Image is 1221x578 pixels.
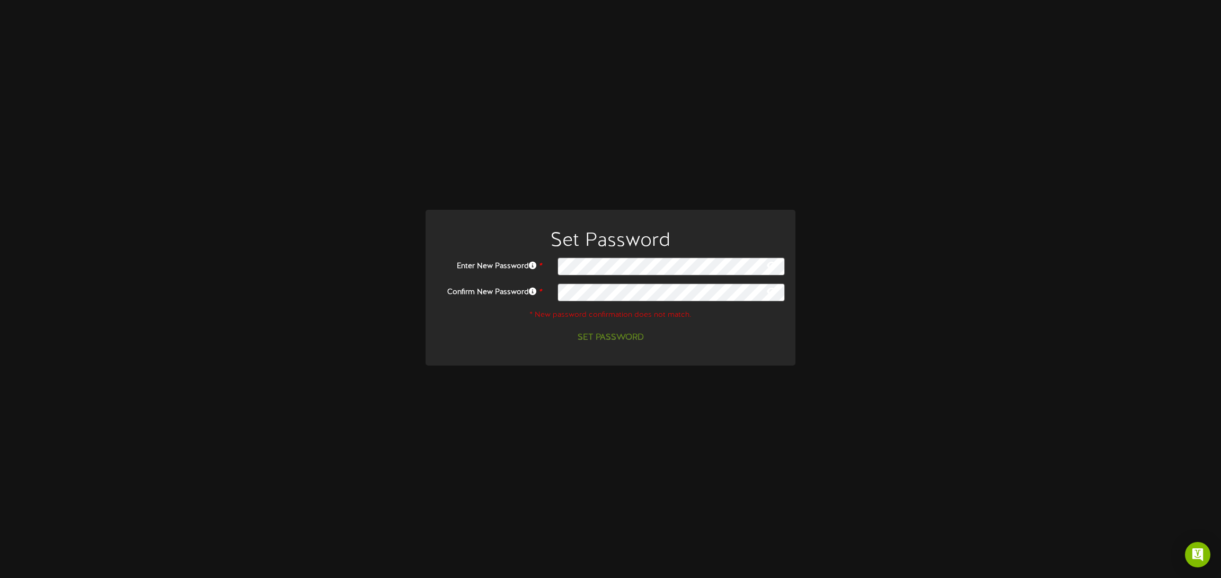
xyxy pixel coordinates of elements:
label: Confirm New Password [428,283,550,298]
button: Set Password [571,328,650,347]
span: * New password confirmation does not match. [529,311,692,319]
h1: Set Password [428,231,793,252]
div: Open Intercom Messenger [1185,542,1210,567]
label: Enter New Password [428,257,550,272]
